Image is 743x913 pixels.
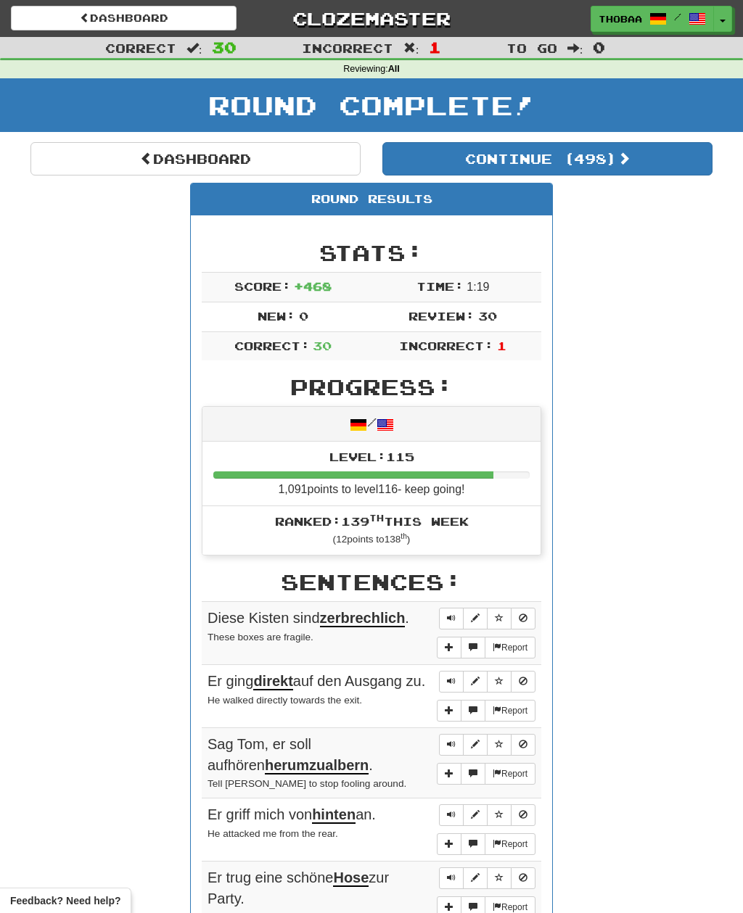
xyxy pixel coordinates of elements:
[467,281,489,293] span: 1 : 19
[487,608,512,629] button: Toggle favorite
[511,734,535,756] button: Toggle ignore
[437,637,461,658] button: Add sentence to collection
[312,806,356,824] u: hinten
[202,241,541,265] h2: Stats:
[208,695,362,706] small: He walked directly towards the exit.
[437,833,535,855] div: More sentence controls
[333,534,411,545] small: ( 12 points to 138 )
[388,64,400,74] strong: All
[437,700,461,722] button: Add sentence to collection
[463,671,488,693] button: Edit sentence
[409,309,475,323] span: Review:
[333,869,369,887] u: Hose
[487,734,512,756] button: Toggle favorite
[299,309,308,323] span: 0
[439,608,464,629] button: Play sentence audio
[11,6,237,30] a: Dashboard
[320,610,406,627] u: zerbrechlich
[439,867,535,889] div: Sentence controls
[437,700,535,722] div: More sentence controls
[208,632,313,643] small: These boxes are fragile.
[506,41,557,55] span: To go
[10,893,120,908] span: Open feedback widget
[399,339,493,352] span: Incorrect:
[463,867,488,889] button: Edit sentence
[567,42,583,54] span: :
[437,833,461,855] button: Add sentence to collection
[258,309,295,323] span: New:
[294,279,332,293] span: + 468
[208,828,338,839] small: He attacked me from the rear.
[30,142,361,175] a: Dashboard
[382,142,713,175] button: Continue (498)
[463,608,488,629] button: Edit sentence
[439,804,535,826] div: Sentence controls
[511,671,535,693] button: Toggle ignore
[437,763,461,785] button: Add sentence to collection
[429,38,441,56] span: 1
[202,375,541,399] h2: Progress:
[5,91,738,120] h1: Round Complete!
[437,637,535,658] div: More sentence controls
[369,513,384,523] sup: th
[253,673,292,690] u: direkt
[208,673,425,690] span: Er ging auf den Ausgang zu.
[191,183,552,215] div: Round Results
[401,532,407,540] sup: th
[202,407,541,441] div: /
[485,763,535,785] button: Report
[258,6,484,31] a: Clozemaster
[485,833,535,855] button: Report
[186,42,202,54] span: :
[478,309,497,323] span: 30
[497,339,506,352] span: 1
[208,869,389,906] span: Er trug eine schöne zur Party.
[487,804,512,826] button: Toggle favorite
[302,41,393,55] span: Incorrect
[329,450,414,463] span: Level: 115
[463,734,488,756] button: Edit sentence
[591,6,714,32] a: thobaa /
[202,442,541,507] li: 1,091 points to level 116 - keep going!
[275,514,469,528] span: Ranked: 139 this week
[593,38,605,56] span: 0
[439,804,464,826] button: Play sentence audio
[487,867,512,889] button: Toggle favorite
[313,339,332,352] span: 30
[212,38,237,56] span: 30
[439,734,535,756] div: Sentence controls
[437,763,535,785] div: More sentence controls
[105,41,176,55] span: Correct
[439,734,464,756] button: Play sentence audio
[234,339,310,352] span: Correct:
[511,867,535,889] button: Toggle ignore
[487,671,512,693] button: Toggle favorite
[599,12,642,25] span: thobaa
[511,804,535,826] button: Toggle ignore
[202,570,541,594] h2: Sentences:
[674,12,681,22] span: /
[265,757,369,774] u: herumzualbern
[439,608,535,629] div: Sentence controls
[416,279,464,293] span: Time:
[208,610,409,627] span: Diese Kisten sind .
[485,700,535,722] button: Report
[208,736,373,774] span: Sag Tom, er soll aufhören .
[403,42,419,54] span: :
[439,671,464,693] button: Play sentence audio
[463,804,488,826] button: Edit sentence
[208,806,376,824] span: Er griff mich von an.
[439,867,464,889] button: Play sentence audio
[511,608,535,629] button: Toggle ignore
[439,671,535,693] div: Sentence controls
[234,279,291,293] span: Score:
[208,778,406,789] small: Tell [PERSON_NAME] to stop fooling around.
[485,637,535,658] button: Report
